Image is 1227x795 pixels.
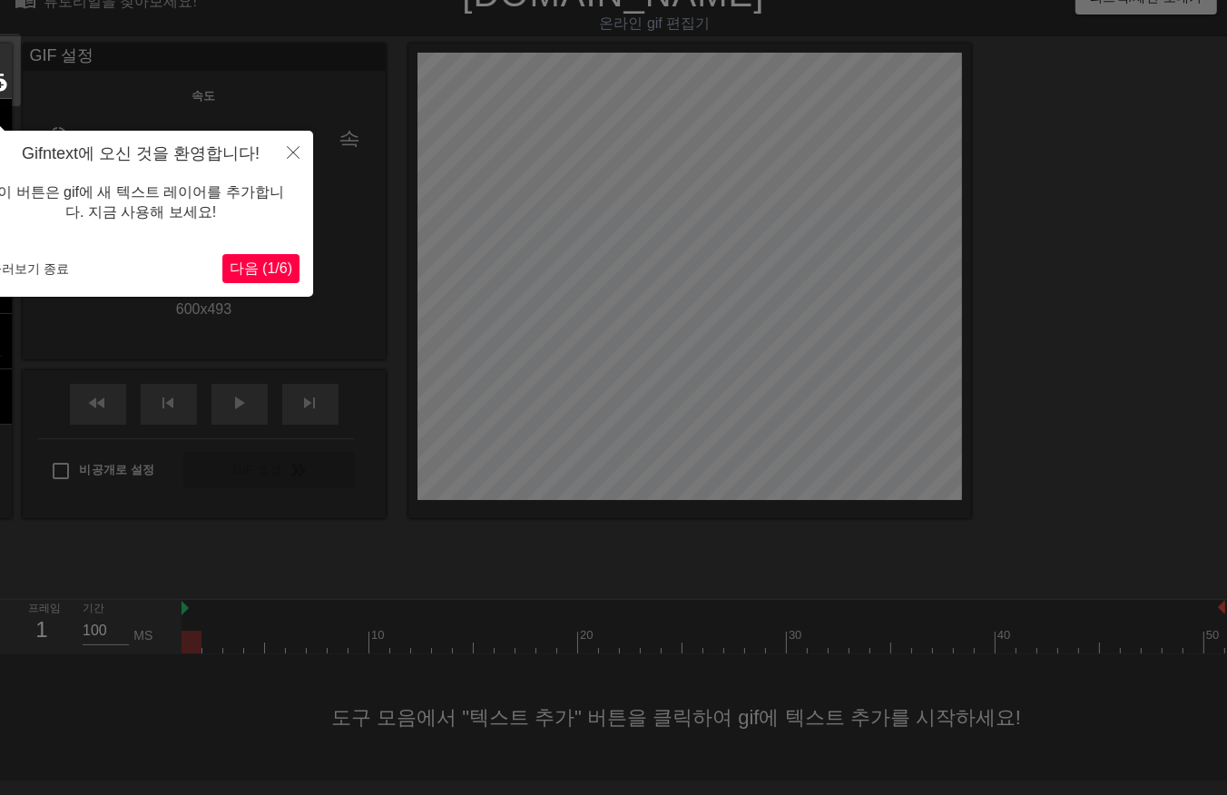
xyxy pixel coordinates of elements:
button: 닫다 [273,131,313,172]
button: 다음 [222,254,299,283]
span: 다음 (1/6) [230,260,292,276]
